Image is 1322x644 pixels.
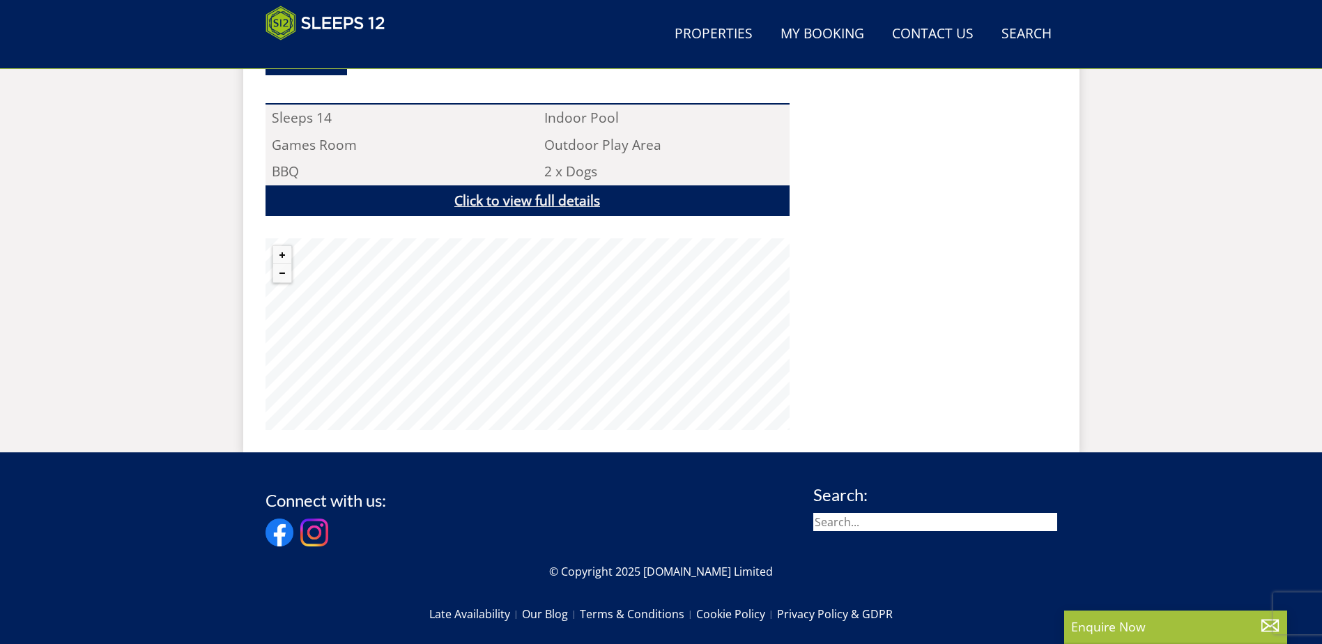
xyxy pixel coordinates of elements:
[696,602,777,626] a: Cookie Policy
[266,6,385,40] img: Sleeps 12
[266,132,517,158] li: Games Room
[775,19,870,50] a: My Booking
[813,486,1057,504] h3: Search:
[266,185,790,217] a: Click to view full details
[266,563,1057,580] p: © Copyright 2025 [DOMAIN_NAME] Limited
[580,602,696,626] a: Terms & Conditions
[266,105,517,131] li: Sleeps 14
[266,491,386,509] h3: Connect with us:
[429,602,522,626] a: Late Availability
[259,49,405,61] iframe: Customer reviews powered by Trustpilot
[266,158,517,185] li: BBQ
[266,238,790,430] canvas: Map
[538,158,790,185] li: 2 x Dogs
[996,19,1057,50] a: Search
[522,602,580,626] a: Our Blog
[300,519,328,546] img: Instagram
[1071,618,1280,636] p: Enquire Now
[669,19,758,50] a: Properties
[777,602,893,626] a: Privacy Policy & GDPR
[813,513,1057,531] input: Search...
[538,105,790,131] li: Indoor Pool
[266,519,293,546] img: Facebook
[886,19,979,50] a: Contact Us
[273,264,291,282] button: Zoom out
[273,246,291,264] button: Zoom in
[538,132,790,158] li: Outdoor Play Area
